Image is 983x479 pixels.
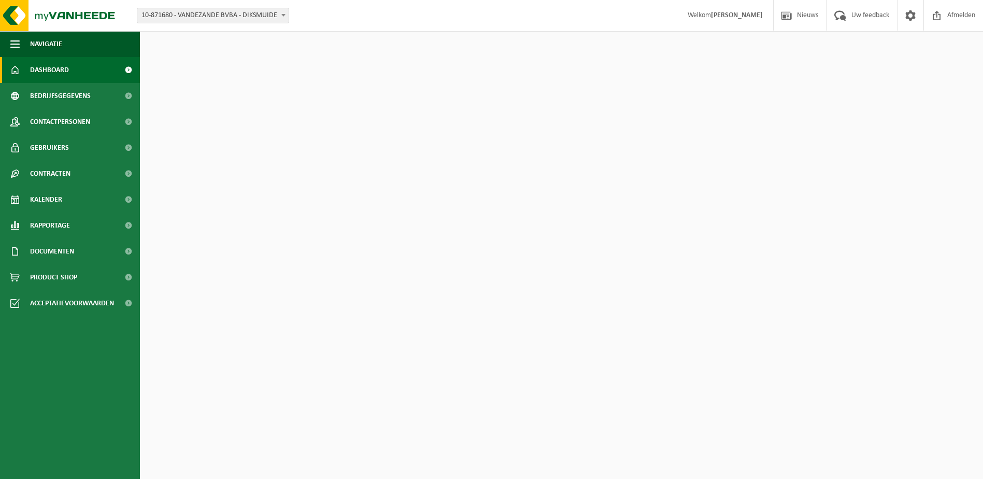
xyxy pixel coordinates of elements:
span: Acceptatievoorwaarden [30,290,114,316]
span: 10-871680 - VANDEZANDE BVBA - DIKSMUIDE [137,8,289,23]
span: Kalender [30,187,62,213]
strong: [PERSON_NAME] [711,11,763,19]
span: Bedrijfsgegevens [30,83,91,109]
span: Documenten [30,238,74,264]
span: Dashboard [30,57,69,83]
span: 10-871680 - VANDEZANDE BVBA - DIKSMUIDE [137,8,289,23]
span: Navigatie [30,31,62,57]
span: Contracten [30,161,70,187]
span: Rapportage [30,213,70,238]
span: Product Shop [30,264,77,290]
span: Gebruikers [30,135,69,161]
span: Contactpersonen [30,109,90,135]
